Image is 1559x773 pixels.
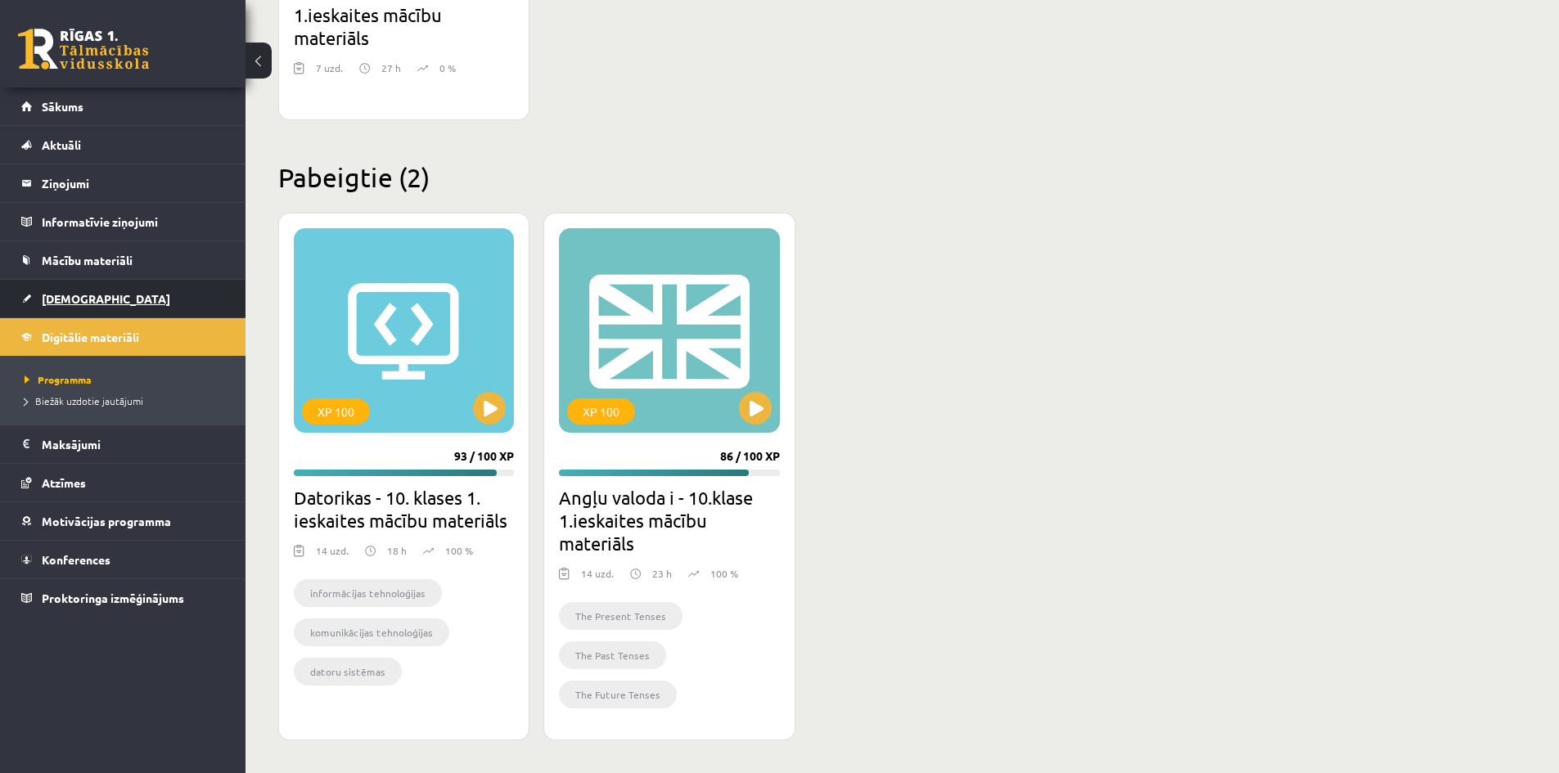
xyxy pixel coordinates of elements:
p: 100 % [710,566,738,581]
p: 23 h [652,566,672,581]
h2: Pabeigtie (2) [278,161,1326,193]
legend: Maksājumi [42,425,225,463]
div: 7 uzd. [316,61,343,85]
span: [DEMOGRAPHIC_DATA] [42,291,170,306]
p: 27 h [381,61,401,75]
div: XP 100 [302,398,370,425]
div: 14 uzd. [581,566,614,591]
a: Ziņojumi [21,164,225,202]
a: Sākums [21,88,225,125]
h2: Angļu valoda i - 10.klase 1.ieskaites mācību materiāls [559,486,779,555]
a: Motivācijas programma [21,502,225,540]
span: Atzīmes [42,475,86,490]
legend: Informatīvie ziņojumi [42,203,225,240]
span: Biežāk uzdotie jautājumi [25,394,143,407]
li: The Present Tenses [559,602,683,630]
a: Atzīmes [21,464,225,501]
span: Aktuāli [42,137,81,152]
span: Proktoringa izmēģinājums [42,591,184,605]
a: Digitālie materiāli [21,318,225,356]
span: Motivācijas programma [42,514,171,528]
p: 0 % [439,61,456,75]
a: Maksājumi [21,425,225,463]
p: 100 % [445,543,473,558]
li: The Future Tenses [559,681,677,708]
li: informācijas tehnoloģijas [294,579,442,607]
span: Programma [25,373,92,386]
span: Mācību materiāli [42,253,133,267]
li: komunikācijas tehnoloģijas [294,618,449,646]
a: Informatīvie ziņojumi [21,203,225,240]
a: Biežāk uzdotie jautājumi [25,393,229,408]
a: [DEMOGRAPHIC_DATA] [21,280,225,317]
div: XP 100 [567,398,635,425]
a: Aktuāli [21,126,225,164]
li: datoru sistēmas [294,658,402,685]
a: Rīgas 1. Tālmācības vidusskola [18,29,149,70]
span: Sākums [42,99,83,114]
div: 14 uzd. [316,543,349,568]
li: The Past Tenses [559,641,666,669]
a: Programma [25,372,229,387]
a: Konferences [21,541,225,578]
span: Digitālie materiāli [42,330,139,344]
a: Proktoringa izmēģinājums [21,579,225,617]
span: Konferences [42,552,110,567]
p: 18 h [387,543,407,558]
h2: Datorikas - 10. klases 1. ieskaites mācību materiāls [294,486,514,532]
legend: Ziņojumi [42,164,225,202]
a: Mācību materiāli [21,241,225,279]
